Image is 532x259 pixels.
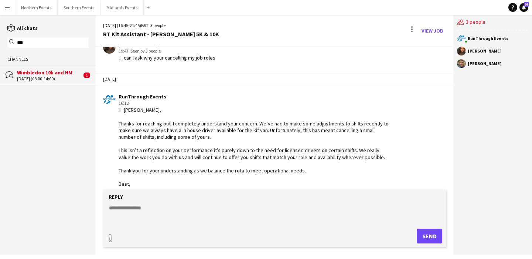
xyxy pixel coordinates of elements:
[100,0,144,15] button: Midlands Events
[119,100,389,107] div: 16:18
[17,76,82,81] div: [DATE] (08:00-14:00)
[417,229,442,243] button: Send
[103,31,219,37] div: RT Kit Assistant - [PERSON_NAME] 5K & 10K
[468,36,508,41] div: RunThrough Events
[419,25,446,37] a: View Job
[524,2,529,7] span: 91
[96,73,453,85] div: [DATE]
[119,107,389,187] div: Hi [PERSON_NAME], Thanks for reaching out. I completely understand your concern. We’ve had to mak...
[141,23,149,28] span: BST
[83,73,90,78] span: 1
[109,194,123,200] label: Reply
[15,0,58,15] button: Northern Events
[457,15,528,30] div: 3 people
[58,0,100,15] button: Southern Events
[468,49,502,53] div: [PERSON_NAME]
[119,54,215,61] div: Hi can I ask why your cancelling my job roles
[519,3,528,12] a: 91
[468,61,502,66] div: [PERSON_NAME]
[119,93,389,100] div: RunThrough Events
[103,22,219,29] div: [DATE] (16:45-21:45) | 3 people
[7,25,38,31] a: All chats
[119,48,215,54] div: 19:47
[17,69,82,76] div: Wimbledon 10k and HM
[129,48,161,54] span: · Seen by 3 people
